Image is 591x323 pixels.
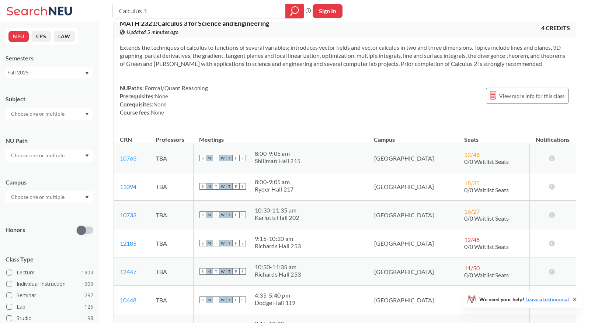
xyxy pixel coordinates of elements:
[239,155,246,161] span: S
[7,151,69,160] input: Choose one or multiple
[6,178,93,186] div: Campus
[313,4,343,18] button: Sign In
[6,313,93,323] label: Studio
[255,292,296,299] div: 4:35 - 5:40 pm
[6,291,93,300] label: Seminar
[6,302,93,312] label: Lab
[6,137,93,145] div: NU Path
[255,157,300,165] div: Shillman Hall 215
[479,297,569,302] span: We need your help!
[84,303,93,311] span: 126
[213,296,219,303] span: T
[150,144,193,172] td: TBA
[6,226,25,234] p: Honors
[255,150,300,157] div: 8:00 - 9:05 am
[226,211,233,218] span: T
[120,19,269,27] span: MATH 2321 : Calculus 3 for Science and Engineering
[150,286,193,314] td: TBA
[464,179,480,186] span: 18 / 35
[226,240,233,246] span: T
[206,155,213,161] span: M
[150,128,193,144] th: Professors
[213,211,219,218] span: T
[199,268,206,275] span: S
[127,28,179,36] span: Updated 5 minutes ago
[226,155,233,161] span: T
[219,268,226,275] span: W
[206,183,213,190] span: M
[6,268,93,277] label: Lecture
[199,240,206,246] span: S
[54,31,75,42] button: LAW
[226,296,233,303] span: T
[6,108,93,120] div: Dropdown arrow
[368,144,458,172] td: [GEOGRAPHIC_DATA]
[368,286,458,314] td: [GEOGRAPHIC_DATA]
[464,208,480,215] span: 16 / 27
[233,240,239,246] span: F
[6,95,93,103] div: Subject
[199,155,206,161] span: S
[239,183,246,190] span: S
[120,155,136,162] a: 10763
[206,211,213,218] span: M
[81,268,93,277] span: 1904
[213,183,219,190] span: T
[239,296,246,303] span: S
[219,183,226,190] span: W
[213,240,219,246] span: T
[464,271,509,278] span: 0/0 Waitlist Seats
[120,84,208,116] div: NUPaths: Prerequisites: Corequisites: Course fees:
[7,193,69,201] input: Choose one or multiple
[219,296,226,303] span: W
[368,172,458,201] td: [GEOGRAPHIC_DATA]
[233,211,239,218] span: F
[368,257,458,286] td: [GEOGRAPHIC_DATA]
[120,211,136,218] a: 10733
[219,240,226,246] span: W
[118,5,280,17] input: Class, professor, course number, "phrase"
[464,243,509,250] span: 0/0 Waitlist Seats
[219,211,226,218] span: W
[213,268,219,275] span: T
[6,149,93,162] div: Dropdown arrow
[153,101,167,108] span: None
[32,31,51,42] button: CPS
[239,268,246,275] span: S
[464,215,509,222] span: 0/0 Waitlist Seats
[219,155,226,161] span: W
[255,242,301,250] div: Richards Hall 253
[150,229,193,257] td: TBA
[120,296,136,303] a: 10448
[155,93,168,99] span: None
[6,279,93,289] label: Individual Instruction
[255,299,296,306] div: Dodge Hall 119
[150,201,193,229] td: TBA
[239,211,246,218] span: S
[464,151,480,158] span: 32 / 48
[206,296,213,303] span: M
[120,268,136,275] a: 12447
[499,91,564,101] span: View more info for this class
[368,229,458,257] td: [GEOGRAPHIC_DATA]
[85,196,89,199] svg: Dropdown arrow
[290,6,299,16] svg: magnifying glass
[213,155,219,161] span: T
[226,268,233,275] span: T
[6,191,93,203] div: Dropdown arrow
[529,128,576,144] th: Notifications
[233,183,239,190] span: F
[6,67,93,78] div: Fall 2025Dropdown arrow
[120,183,136,190] a: 11094
[120,240,136,247] a: 12185
[84,280,93,288] span: 303
[85,113,89,116] svg: Dropdown arrow
[541,24,570,32] span: 4 CREDITS
[233,296,239,303] span: F
[255,263,301,271] div: 10:30 - 11:35 am
[255,235,301,242] div: 9:15 - 10:20 am
[150,172,193,201] td: TBA
[7,109,69,118] input: Choose one or multiple
[151,109,164,116] span: None
[464,236,480,243] span: 12 / 48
